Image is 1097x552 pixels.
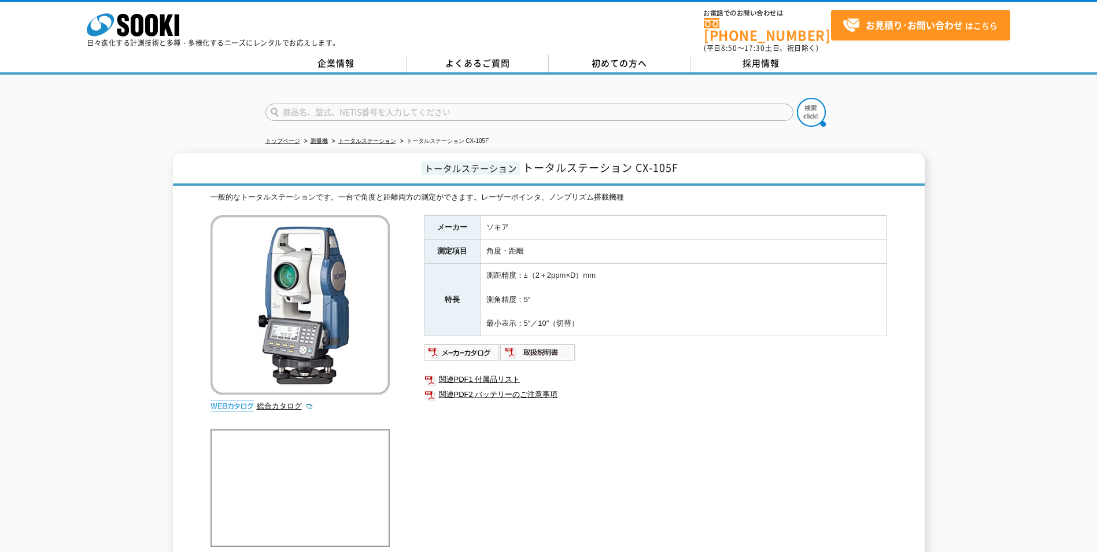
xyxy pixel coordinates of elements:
[480,240,887,264] td: 角度・距離
[424,240,480,264] th: 測定項目
[866,18,963,32] strong: お見積り･お問い合わせ
[424,343,500,362] img: メーカーカタログ
[407,55,549,72] a: よくあるご質問
[398,135,489,148] li: トータルステーション CX-105F
[424,387,887,402] a: 関連PDF2 バッテリーのご注意事項
[338,138,396,144] a: トータルステーション
[523,160,678,175] span: トータルステーション CX-105F
[424,372,887,387] a: 関連PDF1 付属品リスト
[843,17,998,34] span: はこちら
[592,57,647,69] span: 初めての方へ
[831,10,1010,41] a: お見積り･お問い合わせはこちら
[257,402,313,410] a: 総合カタログ
[265,55,407,72] a: 企業情報
[311,138,328,144] a: 測量機
[704,10,831,17] span: お電話でのお問い合わせは
[704,18,831,42] a: [PHONE_NUMBER]
[721,43,737,53] span: 8:50
[424,351,500,359] a: メーカーカタログ
[265,104,793,121] input: 商品名、型式、NETIS番号を入力してください
[744,43,765,53] span: 17:30
[265,138,300,144] a: トップページ
[704,43,818,53] span: (平日 ～ 土日、祝日除く)
[690,55,832,72] a: 採用情報
[210,400,254,412] img: webカタログ
[422,161,520,175] span: トータルステーション
[500,343,576,362] img: 取扱説明書
[424,264,480,336] th: 特長
[480,215,887,240] td: ソキア
[424,215,480,240] th: メーカー
[87,39,340,46] p: 日々進化する計測技術と多種・多様化するニーズにレンタルでお応えします。
[480,264,887,336] td: 測距精度：±（2＋2ppm×D）mm 測角精度：5″ 最小表示：5″／10″（切替）
[797,98,826,127] img: btn_search.png
[500,351,576,359] a: 取扱説明書
[210,192,887,204] div: 一般的なトータルステーションです。一台で角度と距離両方の測定ができます。レーザーポインタ、ノンプリズム搭載機種
[549,55,690,72] a: 初めての方へ
[210,215,390,395] img: トータルステーション CX-105F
